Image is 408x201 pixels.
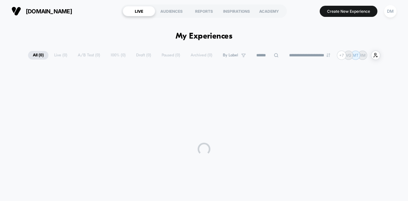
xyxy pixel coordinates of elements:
[253,6,285,16] div: ACADEMY
[123,6,155,16] div: LIVE
[223,53,238,58] span: By Label
[346,53,351,58] p: VG
[188,6,220,16] div: REPORTS
[320,6,377,17] button: Create New Experience
[11,6,21,16] img: Visually logo
[337,51,346,60] div: + 7
[220,6,253,16] div: INSPIRATIONS
[353,53,359,58] p: MT
[360,53,366,58] p: RM
[384,5,397,18] div: DM
[176,32,233,41] h1: My Experiences
[155,6,188,16] div: AUDIENCES
[26,8,72,15] span: [DOMAIN_NAME]
[10,6,74,16] button: [DOMAIN_NAME]
[28,51,48,60] span: All ( 0 )
[326,53,330,57] img: end
[382,5,398,18] button: DM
